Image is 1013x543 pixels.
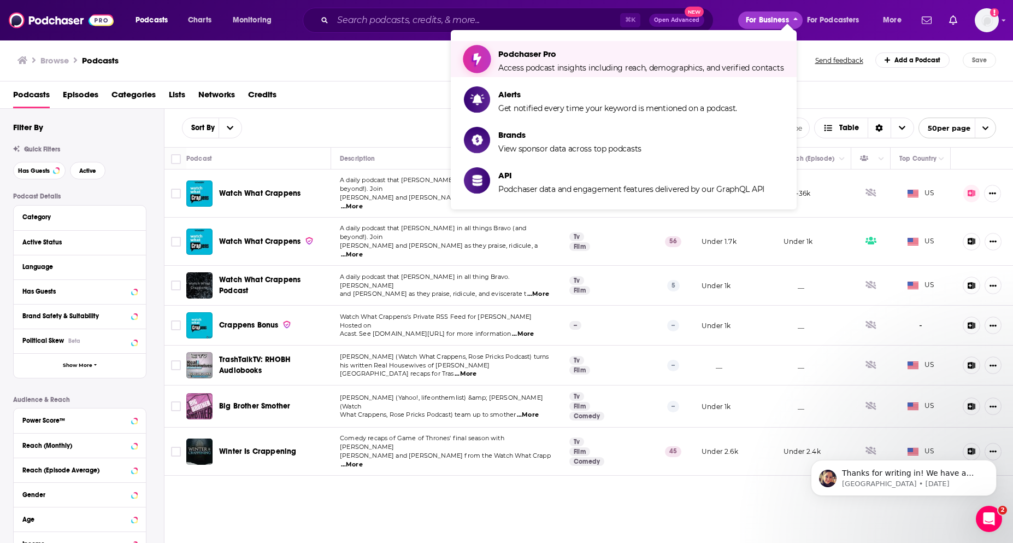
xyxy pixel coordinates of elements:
span: ...More [341,250,363,259]
span: Watch What Crappens [219,189,301,198]
a: Film [569,242,590,251]
span: Active [79,168,96,174]
span: API [498,170,764,180]
span: US [908,236,934,247]
span: For Podcasters [807,13,859,28]
img: Winter Is Crappening [186,439,213,465]
span: Crappens Bonus [219,320,278,330]
a: Charts [181,11,218,29]
button: Category [22,210,137,224]
span: Acast. See [DOMAIN_NAME][URL] for more information [340,330,511,337]
a: Watch What Crappens [186,180,213,207]
span: ...More [517,411,539,419]
button: Save [963,52,996,68]
input: Search podcasts, credits, & more... [333,11,620,29]
span: Podchaser Pro [498,49,784,59]
button: Send feedback [812,56,867,65]
span: A daily podcast that [PERSON_NAME] in all things Bravo (and beyond!). Join [340,176,526,192]
span: Show More [63,363,92,369]
span: ...More [527,290,549,299]
div: Has Guests [860,152,875,165]
span: Networks [198,86,235,108]
div: Gender [22,491,128,499]
span: [PERSON_NAME] and [PERSON_NAME] as they praise, ridicule, a [340,242,538,249]
a: Film [569,366,590,375]
img: verified Badge [305,236,314,246]
p: Under 1.7k [702,237,737,246]
div: Language [22,263,130,271]
span: Comedy recaps of Game of Thrones' final season with [PERSON_NAME] [340,434,504,451]
button: Show More [14,353,146,378]
p: 56 [665,236,681,247]
span: Toggle select row [171,237,181,247]
svg: Add a profile image [990,8,999,17]
div: Top Country [899,152,937,165]
a: Lists [169,86,185,108]
span: A daily podcast that [PERSON_NAME] in all things Bravo (and beyond!). Join [340,224,526,241]
span: US [908,280,934,291]
span: US [908,360,934,371]
h2: Choose List sort [182,118,242,138]
span: Get notified every time your keyword is mentioned on a podcast. [498,103,737,113]
h3: Browse [40,55,69,66]
p: -- [667,320,679,331]
span: Watch What Crappens [219,237,301,246]
h2: Choose View [814,118,914,138]
p: Under 1k [702,402,731,411]
button: Gender [22,487,137,501]
span: Toggle select row [171,401,181,411]
a: Credits [248,86,276,108]
a: Show notifications dropdown [945,11,962,30]
span: [PERSON_NAME] and [PERSON_NAME] from the Watch What Crapp [340,452,551,459]
button: Open AdvancedNew [649,14,704,27]
a: Watch What Crappens [219,188,301,199]
span: Toggle select row [171,281,181,290]
div: Podcast [186,152,212,165]
a: Categories [111,86,156,108]
button: close menu [738,11,803,29]
p: Under 2.4k [784,447,821,456]
a: Watch What Crappens Podcast [186,272,213,299]
span: More [883,13,902,28]
img: Watch What Crappens [186,229,213,255]
p: __ [784,402,804,411]
button: Reach (Episode Average) [22,463,137,476]
button: Language [22,260,137,273]
span: Open Advanced [654,17,699,23]
button: open menu [219,118,242,138]
span: Podchaser data and engagement features delivered by our GraphQL API [498,184,764,194]
span: [PERSON_NAME] (Watch What Crappens, Rose Pricks Podcast) turns [340,353,549,360]
iframe: Intercom live chat [976,506,1002,532]
div: Age [22,516,128,523]
a: Add a Podcast [875,52,950,68]
img: Big Brother Smother [186,393,213,419]
a: Big Brother Smother [219,401,290,412]
span: Political Skew [22,337,64,345]
span: TrashTalkTV: RHOBH Audiobooks [219,355,290,375]
a: Film [569,402,590,411]
a: Tv [569,276,584,285]
span: Monitoring [233,13,272,28]
button: open menu [225,11,286,29]
p: 5 [667,280,680,291]
a: TrashTalkTV: RHOBH Audiobooks [219,354,327,376]
a: Tv [569,437,584,446]
a: Watch What Crappens Podcast [219,275,327,296]
button: Age [22,512,137,526]
button: Show More Button [985,233,1002,250]
span: Toggle select row [171,189,181,198]
span: his written Real Housewives of [PERSON_NAME][GEOGRAPHIC_DATA] recaps for Tras [340,361,490,378]
span: [PERSON_NAME] and [PERSON_NAME] as they praise, ridicule, a [340,194,538,201]
button: Show More Button [985,277,1002,294]
div: Category [22,213,130,221]
button: Column Actions [875,153,888,166]
a: Comedy [569,412,604,421]
a: Tv [569,232,584,241]
button: Brand Safety & Suitability [22,309,137,323]
span: Access podcast insights including reach, demographics, and verified contacts [498,63,784,73]
span: [PERSON_NAME] (Yahoo!, lifeonthemlist) &amp; [PERSON_NAME] (Watch [340,394,543,410]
